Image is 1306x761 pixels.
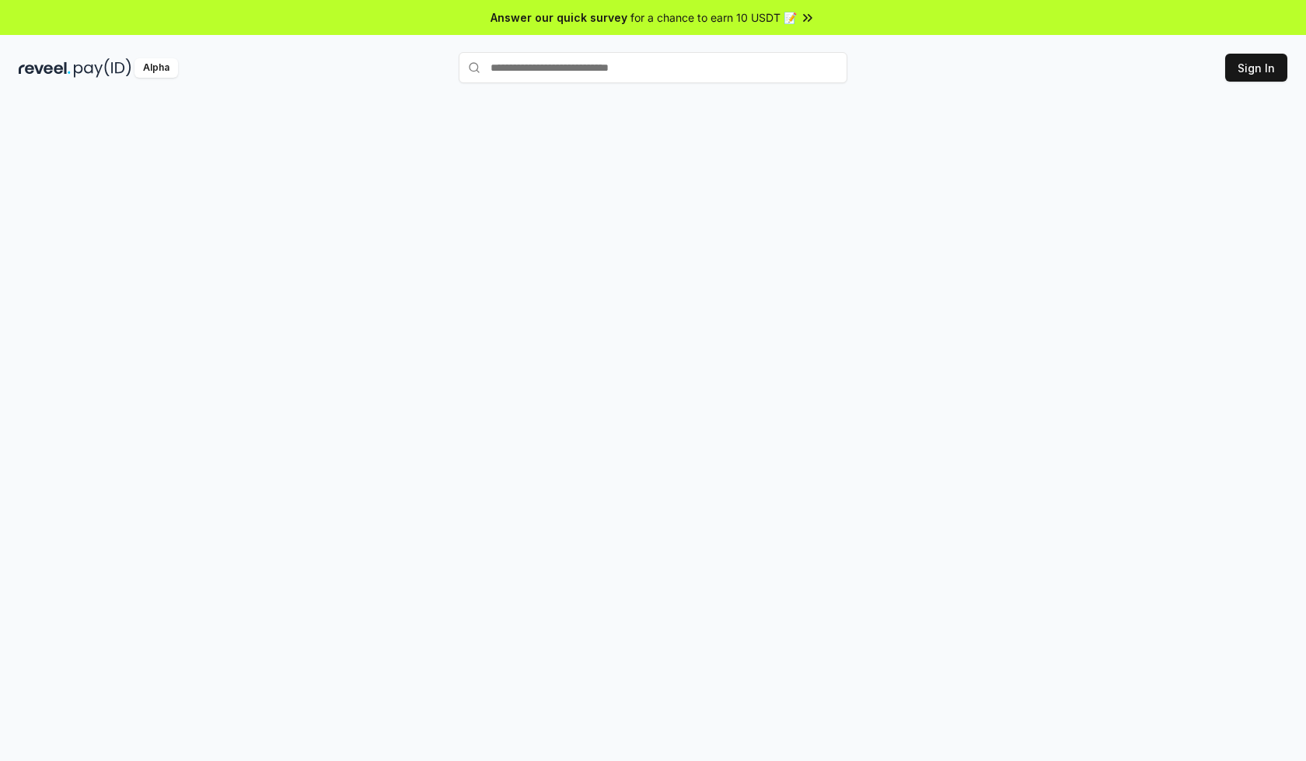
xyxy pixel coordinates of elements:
[134,58,178,78] div: Alpha
[1225,54,1287,82] button: Sign In
[491,9,627,26] span: Answer our quick survey
[630,9,797,26] span: for a chance to earn 10 USDT 📝
[74,58,131,78] img: pay_id
[19,58,71,78] img: reveel_dark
